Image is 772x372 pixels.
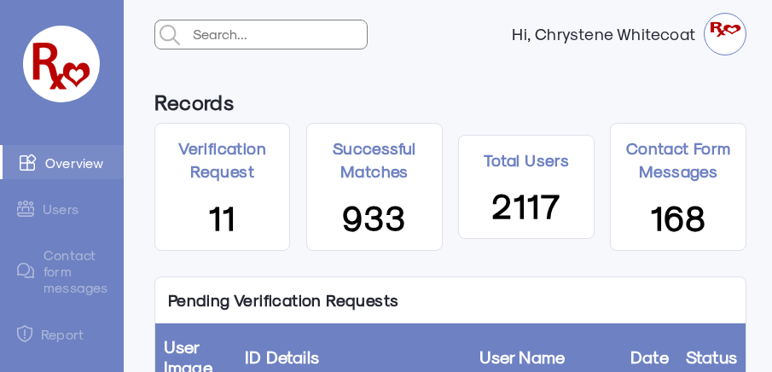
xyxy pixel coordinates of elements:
p: Verification Request [155,137,290,183]
a: User Name [479,346,566,367]
img: admin-ic-users.svg [17,201,34,217]
img: admin-ic-overview.svg [20,154,37,171]
span: 2117 [491,183,561,225]
p: Total Users [484,148,569,171]
a: ID Details [245,346,319,367]
img: admin-search.svg [155,20,184,49]
input: Search... [189,20,367,48]
a: Status [686,346,737,367]
span: 11 [208,195,236,237]
span: 168 [650,195,706,237]
p: Contact Form Messages [611,137,746,183]
img: admin-ic-contact-message.svg [17,263,35,279]
strong: Hi, Chrystene Whitecoat [512,26,704,43]
img: admin-ic-report.svg [17,325,32,342]
p: Successful Matches [307,137,442,183]
h6: Records [154,81,234,123]
span: 933 [342,195,406,237]
p: Pending Verification Requests [155,277,412,323]
a: Date [630,346,669,367]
